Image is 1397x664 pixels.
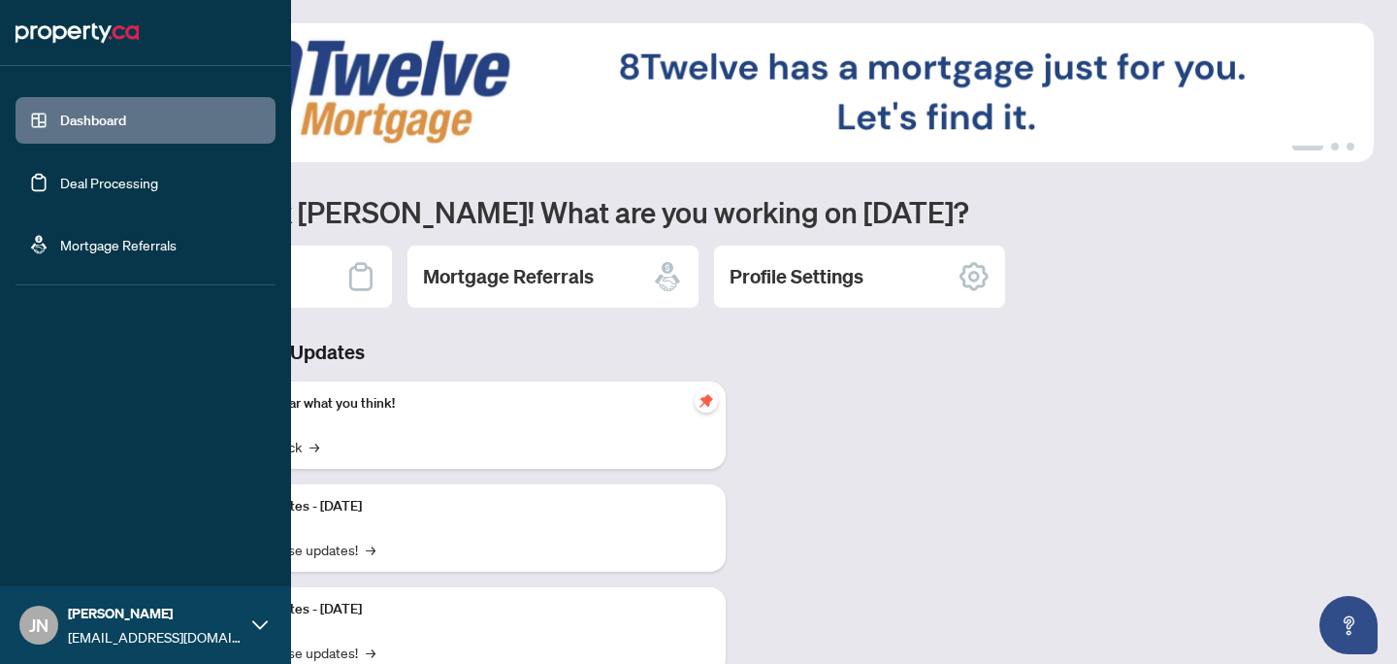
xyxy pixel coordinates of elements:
[60,236,177,253] a: Mortgage Referrals
[695,389,718,413] span: pushpin
[1319,596,1378,654] button: Open asap
[1292,143,1323,150] button: 1
[204,496,710,517] p: Platform Updates - [DATE]
[204,393,710,415] p: We want to hear what you think!
[68,603,243,624] span: [PERSON_NAME]
[1347,143,1354,150] button: 3
[366,642,375,663] span: →
[16,17,139,49] img: logo
[730,263,863,290] h2: Profile Settings
[29,612,49,639] span: JN
[60,112,126,129] a: Dashboard
[366,539,375,560] span: →
[101,193,1374,230] h1: Welcome back [PERSON_NAME]! What are you working on [DATE]?
[101,23,1374,162] img: Slide 0
[1331,143,1339,150] button: 2
[423,263,594,290] h2: Mortgage Referrals
[68,626,243,647] span: [EMAIL_ADDRESS][DOMAIN_NAME]
[204,599,710,620] p: Platform Updates - [DATE]
[101,339,726,366] h3: Brokerage & Industry Updates
[60,174,158,191] a: Deal Processing
[309,436,319,457] span: →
